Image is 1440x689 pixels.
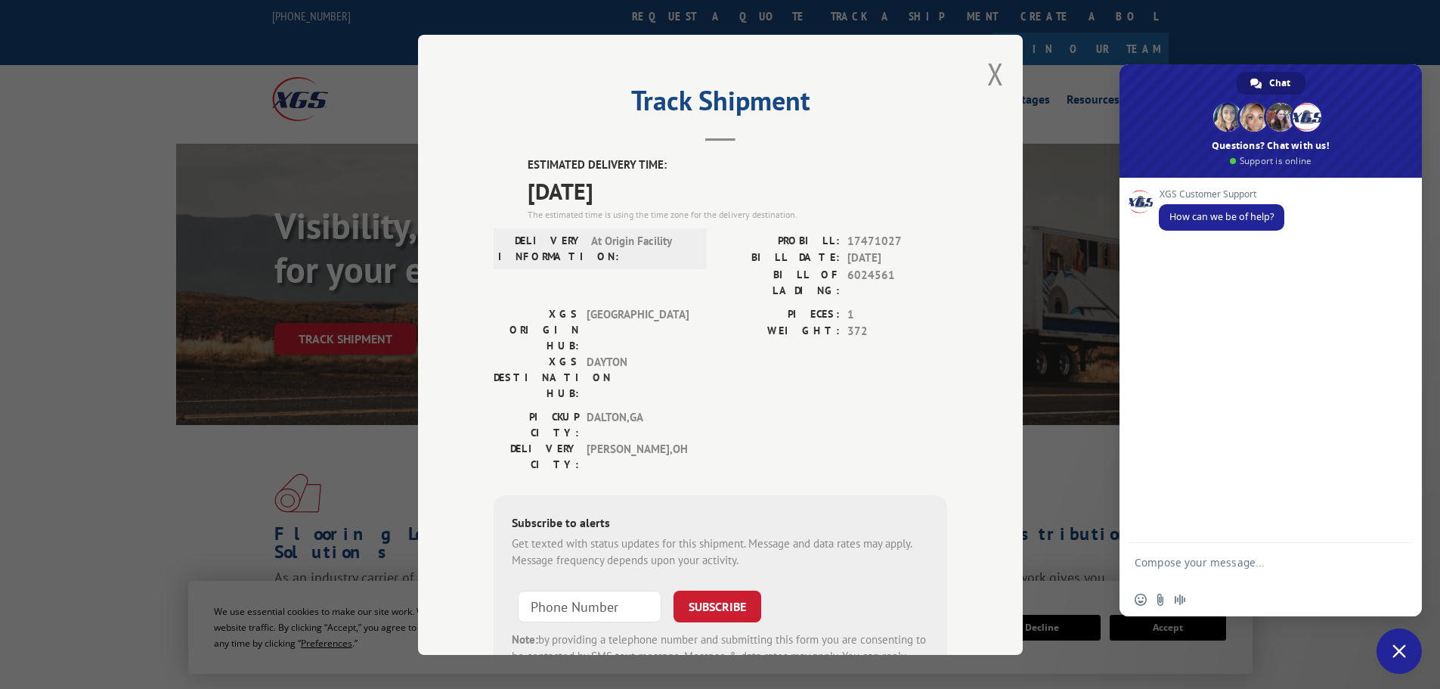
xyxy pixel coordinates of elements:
span: [GEOGRAPHIC_DATA] [587,306,689,353]
span: How can we be of help? [1169,210,1274,223]
span: Send a file [1154,594,1166,606]
span: 6024561 [847,266,947,298]
span: 1 [847,306,947,323]
span: XGS Customer Support [1159,189,1284,200]
div: Chat [1237,72,1305,95]
div: Subscribe to alerts [512,513,929,535]
label: PIECES: [720,306,840,323]
div: Get texted with status updates for this shipment. Message and data rates may apply. Message frequ... [512,535,929,569]
button: Close modal [987,54,1004,94]
span: DAYTON [587,353,689,401]
div: by providing a telephone number and submitting this form you are consenting to be contacted by SM... [512,631,929,682]
span: Insert an emoji [1135,594,1147,606]
label: XGS DESTINATION HUB: [494,353,579,401]
span: DALTON , GA [587,408,689,440]
button: SUBSCRIBE [674,590,761,622]
strong: Note: [512,632,538,646]
label: XGS ORIGIN HUB: [494,306,579,353]
span: At Origin Facility [591,232,693,264]
span: [DATE] [847,250,947,267]
span: 17471027 [847,232,947,250]
label: DELIVERY CITY: [494,440,579,472]
label: WEIGHT: [720,323,840,340]
span: Chat [1269,72,1290,95]
textarea: Compose your message... [1135,556,1373,583]
label: PICKUP CITY: [494,408,579,440]
span: [DATE] [528,173,947,207]
span: 372 [847,323,947,340]
span: Audio message [1174,594,1186,606]
label: DELIVERY INFORMATION: [498,232,584,264]
label: BILL OF LADING: [720,266,840,298]
div: The estimated time is using the time zone for the delivery destination. [528,207,947,221]
h2: Track Shipment [494,90,947,119]
span: [PERSON_NAME] , OH [587,440,689,472]
label: BILL DATE: [720,250,840,267]
div: Close chat [1377,628,1422,674]
label: ESTIMATED DELIVERY TIME: [528,157,947,174]
label: PROBILL: [720,232,840,250]
input: Phone Number [518,590,661,622]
